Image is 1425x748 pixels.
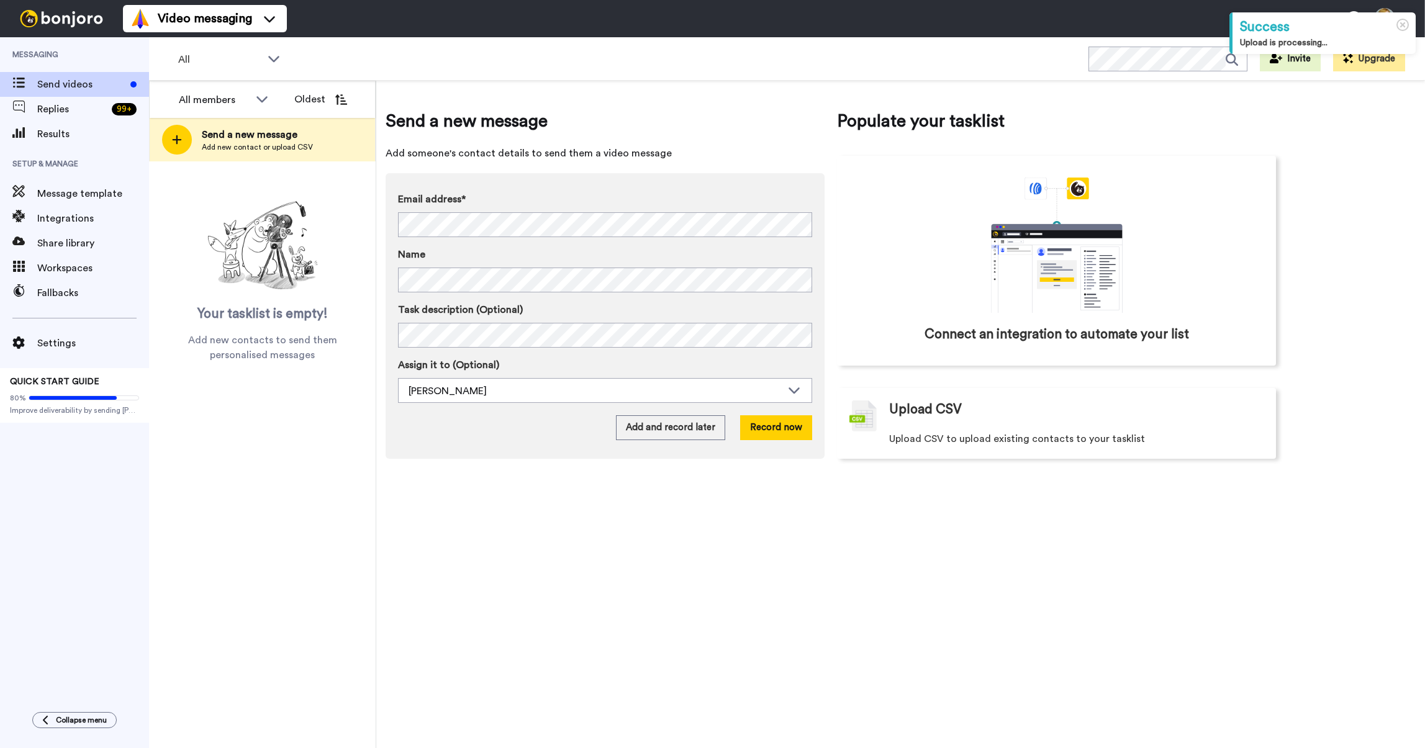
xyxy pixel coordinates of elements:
span: Upload CSV to upload existing contacts to your tasklist [889,431,1145,446]
img: vm-color.svg [130,9,150,29]
div: Success [1240,17,1408,37]
span: Fallbacks [37,286,149,300]
span: Connect an integration to automate your list [925,325,1189,344]
span: All [178,52,261,67]
span: Message template [37,186,149,201]
div: 99 + [112,103,137,115]
span: Send a new message [386,109,825,133]
img: bj-logo-header-white.svg [15,10,108,27]
img: ready-set-action.png [201,196,325,295]
span: 80% [10,393,26,403]
span: QUICK START GUIDE [10,377,99,386]
span: Improve deliverability by sending [PERSON_NAME]’s from your own email [10,405,139,415]
span: Name [398,247,425,262]
span: Upload CSV [889,400,962,419]
div: All members [179,92,250,107]
img: csv-grey.png [849,400,877,431]
span: Integrations [37,211,149,226]
button: Invite [1260,47,1321,71]
span: Send a new message [202,127,313,142]
button: Upgrade [1333,47,1405,71]
div: animation [964,178,1150,313]
div: [PERSON_NAME] [409,384,782,399]
button: Collapse menu [32,712,117,728]
button: Record now [740,415,812,440]
span: Results [37,127,149,142]
span: Your tasklist is empty! [197,305,328,323]
span: Settings [37,336,149,351]
span: Add someone's contact details to send them a video message [386,146,825,161]
div: Upload is processing... [1240,37,1408,49]
span: Add new contacts to send them personalised messages [168,333,357,363]
span: Populate your tasklist [837,109,1276,133]
span: Collapse menu [56,715,107,725]
span: Workspaces [37,261,149,276]
span: Send videos [37,77,125,92]
button: Add and record later [616,415,725,440]
label: Email address* [398,192,812,207]
span: Replies [37,102,107,117]
label: Assign it to (Optional) [398,358,812,372]
label: Task description (Optional) [398,302,812,317]
button: Oldest [285,87,356,112]
span: Add new contact or upload CSV [202,142,313,152]
span: Video messaging [158,10,252,27]
span: Share library [37,236,149,251]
